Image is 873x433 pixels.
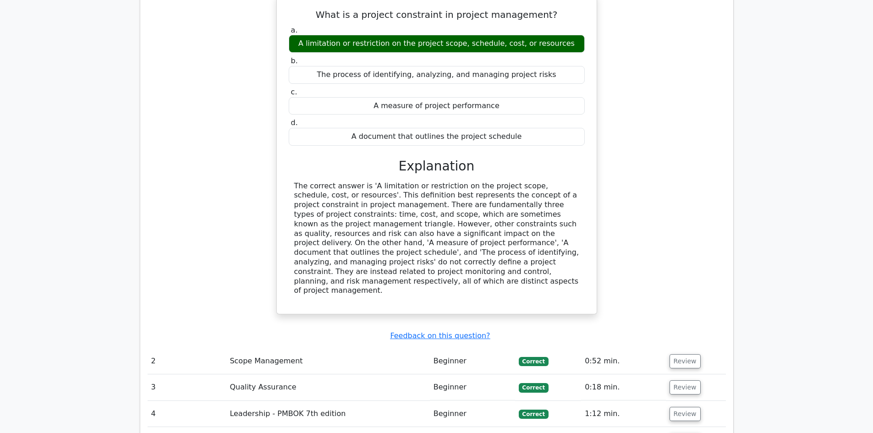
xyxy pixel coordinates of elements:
[294,159,579,174] h3: Explanation
[430,401,515,427] td: Beginner
[581,401,665,427] td: 1:12 min.
[148,401,226,427] td: 4
[291,118,298,127] span: d.
[291,26,298,34] span: a.
[148,374,226,400] td: 3
[430,348,515,374] td: Beginner
[519,357,549,366] span: Correct
[289,128,585,146] div: A document that outlines the project schedule
[294,181,579,296] div: The correct answer is 'A limitation or restriction on the project scope, schedule, cost, or resou...
[291,56,298,65] span: b.
[291,88,297,96] span: c.
[430,374,515,400] td: Beginner
[581,348,665,374] td: 0:52 min.
[581,374,665,400] td: 0:18 min.
[148,348,226,374] td: 2
[226,348,429,374] td: Scope Management
[289,97,585,115] div: A measure of project performance
[670,407,701,421] button: Review
[289,35,585,53] div: A limitation or restriction on the project scope, schedule, cost, or resources
[670,354,701,368] button: Review
[519,410,549,419] span: Correct
[288,9,586,20] h5: What is a project constraint in project management?
[670,380,701,395] button: Review
[519,383,549,392] span: Correct
[226,401,429,427] td: Leadership - PMBOK 7th edition
[289,66,585,84] div: The process of identifying, analyzing, and managing project risks
[390,331,490,340] a: Feedback on this question?
[226,374,429,400] td: Quality Assurance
